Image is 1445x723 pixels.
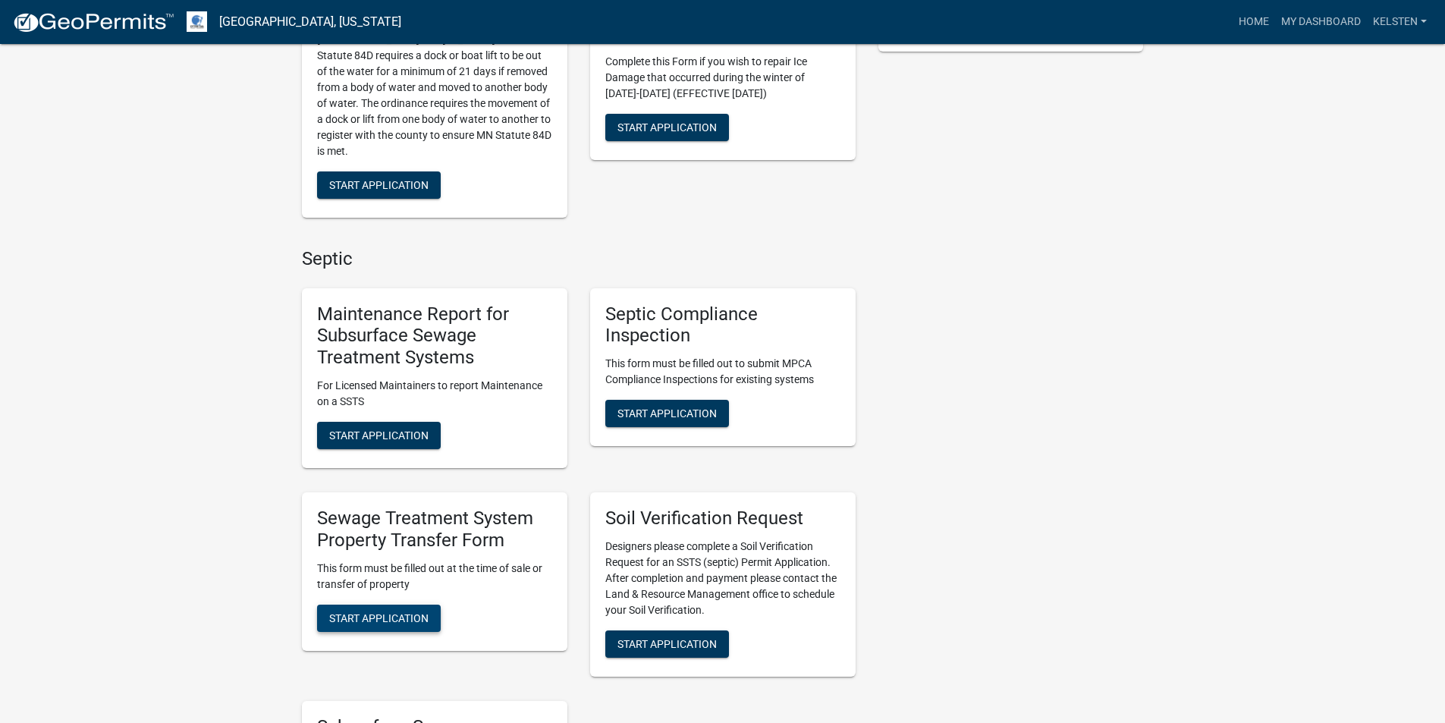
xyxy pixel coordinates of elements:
[317,561,552,593] p: This form must be filled out at the time of sale or transfer of property
[317,303,552,369] h5: Maintenance Report for Subsurface Sewage Treatment Systems
[317,171,441,199] button: Start Application
[617,121,717,133] span: Start Application
[605,356,840,388] p: This form must be filled out to submit MPCA Compliance Inspections for existing systems
[605,54,840,102] p: Complete this Form if you wish to repair Ice Damage that occurred during the winter of [DATE]-[DA...
[317,605,441,632] button: Start Application
[317,508,552,552] h5: Sewage Treatment System Property Transfer Form
[605,400,729,427] button: Start Application
[302,248,856,270] h4: Septic
[329,611,429,624] span: Start Application
[317,32,552,159] p: [GEOGRAPHIC_DATA] and [US_STATE] State Statute 84D requires a dock or boat lift to be out of the ...
[617,637,717,649] span: Start Application
[1233,8,1275,36] a: Home
[1367,8,1433,36] a: Kelsten
[317,422,441,449] button: Start Application
[605,114,729,141] button: Start Application
[605,630,729,658] button: Start Application
[605,508,840,530] h5: Soil Verification Request
[219,9,401,35] a: [GEOGRAPHIC_DATA], [US_STATE]
[329,429,429,442] span: Start Application
[1275,8,1367,36] a: My Dashboard
[317,378,552,410] p: For Licensed Maintainers to report Maintenance on a SSTS
[605,539,840,618] p: Designers please complete a Soil Verification Request for an SSTS (septic) Permit Application. Af...
[617,407,717,420] span: Start Application
[187,11,207,32] img: Otter Tail County, Minnesota
[329,178,429,190] span: Start Application
[605,303,840,347] h5: Septic Compliance Inspection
